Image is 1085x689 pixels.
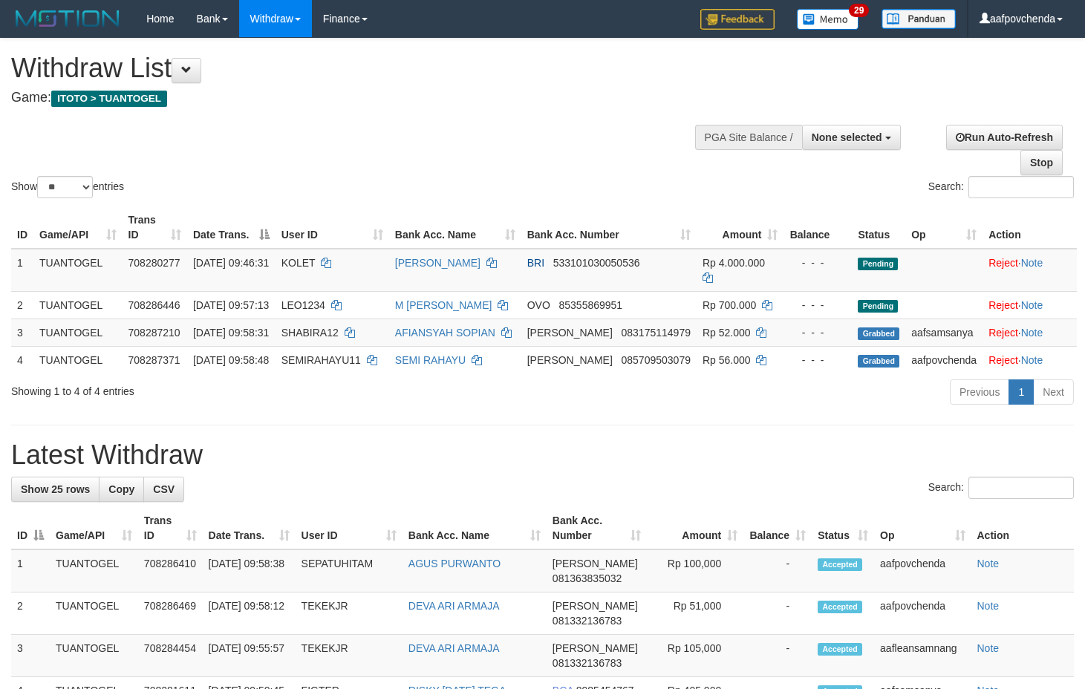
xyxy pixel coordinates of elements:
a: Reject [988,327,1018,339]
td: 708286469 [138,592,203,635]
button: None selected [802,125,901,150]
th: Op: activate to sort column ascending [905,206,983,249]
span: 708287210 [128,327,180,339]
a: M [PERSON_NAME] [395,299,492,311]
th: Game/API: activate to sort column ascending [50,507,138,549]
span: Copy 081363835032 to clipboard [553,572,622,584]
div: - - - [789,325,846,340]
span: 708287371 [128,354,180,366]
span: [DATE] 09:58:48 [193,354,269,366]
th: Bank Acc. Name: activate to sort column ascending [403,507,547,549]
a: AFIANSYAH SOPIAN [395,327,495,339]
td: TEKEKJR [296,635,403,677]
a: Previous [950,379,1009,405]
th: Amount: activate to sort column ascending [697,206,784,249]
td: [DATE] 09:55:57 [203,635,296,677]
label: Search: [928,477,1074,499]
span: [PERSON_NAME] [527,354,613,366]
td: TUANTOGEL [50,592,138,635]
td: aafpovchenda [905,346,983,373]
span: Rp 56.000 [703,354,751,366]
td: 1 [11,549,50,592]
th: Bank Acc. Number: activate to sort column ascending [521,206,697,249]
th: Amount: activate to sort column ascending [647,507,743,549]
th: Status [852,206,905,249]
a: [PERSON_NAME] [395,257,480,269]
a: Run Auto-Refresh [946,125,1063,150]
select: Showentries [37,176,93,198]
td: - [743,635,812,677]
a: Note [1021,257,1043,269]
a: Note [977,642,1000,654]
td: 4 [11,346,33,373]
th: User ID: activate to sort column ascending [296,507,403,549]
input: Search: [968,176,1074,198]
td: TUANTOGEL [33,249,123,292]
a: Reject [988,299,1018,311]
a: DEVA ARI ARMAJA [408,600,500,612]
span: [DATE] 09:46:31 [193,257,269,269]
th: ID: activate to sort column descending [11,507,50,549]
td: TEKEKJR [296,592,403,635]
td: 708284454 [138,635,203,677]
a: Note [1021,299,1043,311]
td: aafleansamnang [874,635,971,677]
td: - [743,549,812,592]
a: Show 25 rows [11,477,100,502]
th: Bank Acc. Name: activate to sort column ascending [389,206,521,249]
span: [DATE] 09:57:13 [193,299,269,311]
td: aafpovchenda [874,592,971,635]
td: · [983,319,1077,346]
td: 3 [11,319,33,346]
a: Stop [1020,150,1063,175]
td: TUANTOGEL [33,319,123,346]
span: [PERSON_NAME] [553,600,638,612]
span: Copy 533101030050536 to clipboard [553,257,640,269]
span: [PERSON_NAME] [553,642,638,654]
th: Action [971,507,1075,549]
a: DEVA ARI ARMAJA [408,642,500,654]
span: SHABIRA12 [281,327,339,339]
td: [DATE] 09:58:38 [203,549,296,592]
img: Button%20Memo.svg [797,9,859,30]
a: Note [977,600,1000,612]
th: Game/API: activate to sort column ascending [33,206,123,249]
h1: Withdraw List [11,53,708,83]
td: SEPATUHITAM [296,549,403,592]
span: Pending [858,258,898,270]
td: 708286410 [138,549,203,592]
td: Rp 51,000 [647,592,743,635]
span: Accepted [818,601,862,613]
td: 2 [11,291,33,319]
label: Show entries [11,176,124,198]
td: · [983,346,1077,373]
span: Copy 081332136783 to clipboard [553,615,622,627]
td: TUANTOGEL [33,291,123,319]
span: ITOTO > TUANTOGEL [51,91,167,107]
span: None selected [812,131,882,143]
span: [DATE] 09:58:31 [193,327,269,339]
span: KOLET [281,257,316,269]
span: BRI [527,257,544,269]
h4: Game: [11,91,708,105]
img: MOTION_logo.png [11,7,124,30]
a: Note [977,558,1000,569]
a: Copy [99,477,144,502]
span: Show 25 rows [21,483,90,495]
span: Pending [858,300,898,313]
span: CSV [153,483,175,495]
div: - - - [789,255,846,270]
td: aafsamsanya [905,319,983,346]
div: Showing 1 to 4 of 4 entries [11,378,441,399]
td: 3 [11,635,50,677]
span: Rp 4.000.000 [703,257,765,269]
td: aafpovchenda [874,549,971,592]
div: PGA Site Balance / [695,125,802,150]
img: Feedback.jpg [700,9,775,30]
span: Accepted [818,558,862,571]
th: Op: activate to sort column ascending [874,507,971,549]
td: Rp 105,000 [647,635,743,677]
input: Search: [968,477,1074,499]
th: Trans ID: activate to sort column ascending [138,507,203,549]
div: - - - [789,298,846,313]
